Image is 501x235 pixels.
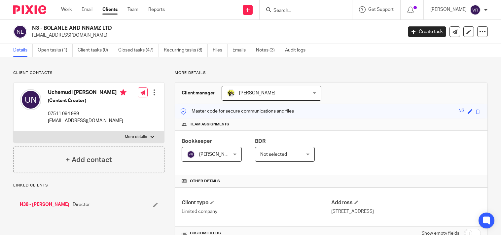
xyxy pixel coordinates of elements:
[273,8,332,14] input: Search
[260,152,287,157] span: Not selected
[182,139,212,144] span: Bookkeeper
[13,183,164,188] p: Linked clients
[256,44,280,57] a: Notes (3)
[32,32,398,39] p: [EMAIL_ADDRESS][DOMAIN_NAME]
[368,7,394,12] span: Get Support
[175,70,488,76] p: More details
[38,44,73,57] a: Open tasks (1)
[66,155,112,165] h4: + Add contact
[48,89,126,97] h4: Uchemudi [PERSON_NAME]
[182,199,331,206] h4: Client type
[233,44,251,57] a: Emails
[13,70,164,76] p: Client contacts
[187,151,195,158] img: svg%3E
[13,5,46,14] img: Pixie
[125,134,147,140] p: More details
[213,44,228,57] a: Files
[182,90,215,96] h3: Client manager
[13,44,33,57] a: Details
[20,201,69,208] a: N38 - [PERSON_NAME]
[255,139,266,144] span: BDR
[82,6,92,13] a: Email
[48,117,126,124] p: [EMAIL_ADDRESS][DOMAIN_NAME]
[148,6,165,13] a: Reports
[48,111,126,117] p: 07511 094 989
[48,97,126,104] h5: (Content Creator)
[190,122,229,127] span: Team assignments
[227,89,235,97] img: Carine-Starbridge.jpg
[102,6,118,13] a: Clients
[127,6,138,13] a: Team
[430,6,467,13] p: [PERSON_NAME]
[180,108,294,115] p: Master code for secure communications and files
[199,152,235,157] span: [PERSON_NAME]
[61,6,72,13] a: Work
[239,91,275,95] span: [PERSON_NAME]
[73,201,90,208] span: Director
[20,89,41,110] img: svg%3E
[78,44,113,57] a: Client tasks (0)
[120,89,126,96] i: Primary
[331,208,481,215] p: [STREET_ADDRESS]
[182,208,331,215] p: Limited company
[458,108,464,115] div: N3
[285,44,310,57] a: Audit logs
[13,25,27,39] img: svg%3E
[470,5,481,15] img: svg%3E
[32,25,325,32] h2: N3 - BOLANLE AND NNAMZ LTD
[408,26,446,37] a: Create task
[331,199,481,206] h4: Address
[190,179,220,184] span: Other details
[118,44,159,57] a: Closed tasks (47)
[164,44,208,57] a: Recurring tasks (8)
